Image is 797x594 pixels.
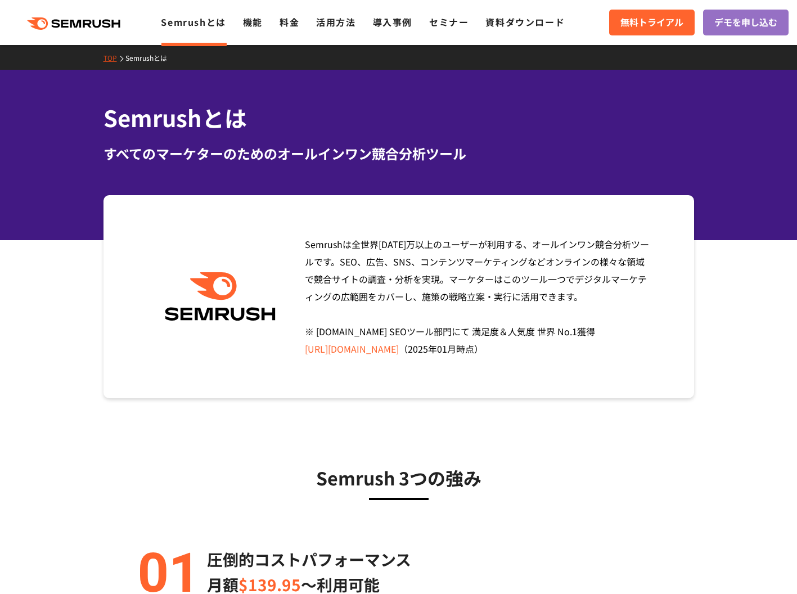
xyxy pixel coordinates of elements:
span: 無料トライアル [620,15,683,30]
a: 料金 [280,15,299,29]
span: Semrushは全世界[DATE]万以上のユーザーが利用する、オールインワン競合分析ツールです。SEO、広告、SNS、コンテンツマーケティングなどオンラインの様々な領域で競合サイトの調査・分析を... [305,237,649,355]
a: 無料トライアル [609,10,695,35]
a: Semrushとは [125,53,175,62]
p: 圧倒的コストパフォーマンス [207,547,411,572]
img: Semrush [159,272,281,321]
a: セミナー [429,15,469,29]
h3: Semrush 3つの強み [132,463,666,492]
span: デモを申し込む [714,15,777,30]
a: 活用方法 [316,15,355,29]
a: 導入事例 [373,15,412,29]
a: 資料ダウンロード [485,15,565,29]
a: [URL][DOMAIN_NAME] [305,342,399,355]
a: デモを申し込む [703,10,789,35]
a: TOP [103,53,125,62]
h1: Semrushとは [103,101,694,134]
a: Semrushとは [161,15,226,29]
a: 機能 [243,15,263,29]
div: すべてのマーケターのためのオールインワン競合分析ツール [103,143,694,164]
